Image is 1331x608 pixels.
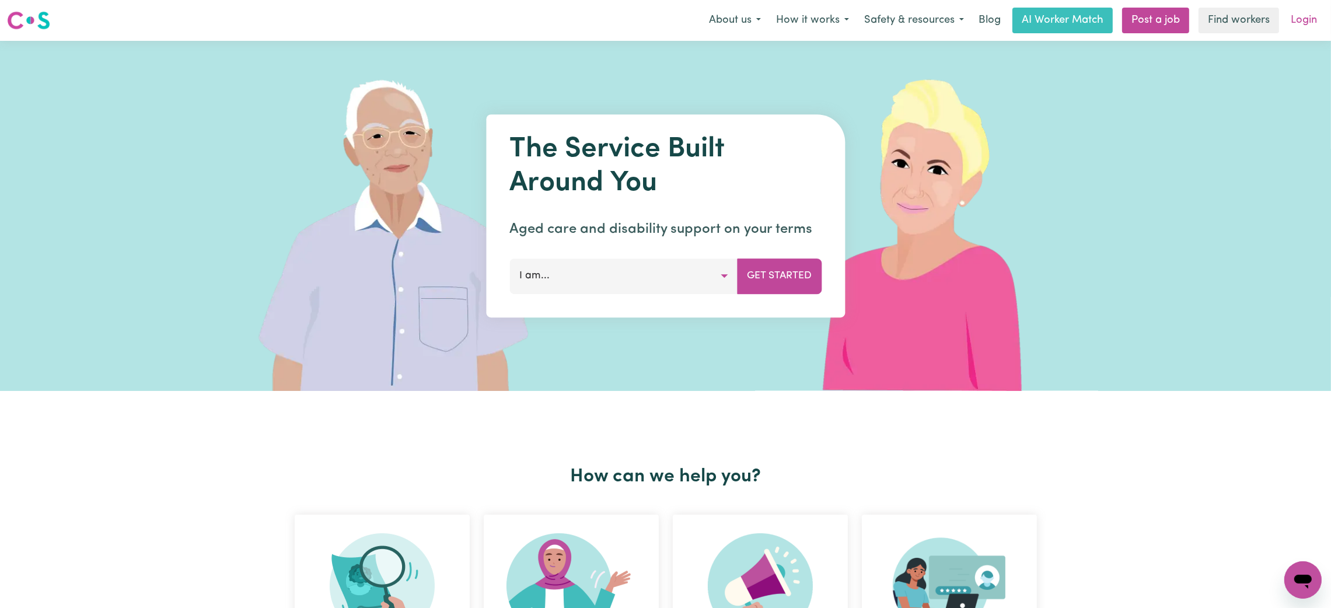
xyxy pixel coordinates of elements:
a: Find workers [1199,8,1279,33]
iframe: Button to launch messaging window, conversation in progress [1284,561,1322,599]
button: Get Started [737,258,822,293]
img: Careseekers logo [7,10,50,31]
a: Blog [972,8,1008,33]
button: About us [701,8,768,33]
h1: The Service Built Around You [509,133,822,200]
a: AI Worker Match [1012,8,1113,33]
h2: How can we help you? [288,466,1044,488]
button: I am... [509,258,738,293]
a: Post a job [1122,8,1189,33]
a: Careseekers logo [7,7,50,34]
button: Safety & resources [857,8,972,33]
p: Aged care and disability support on your terms [509,219,822,240]
button: How it works [768,8,857,33]
a: Login [1284,8,1324,33]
